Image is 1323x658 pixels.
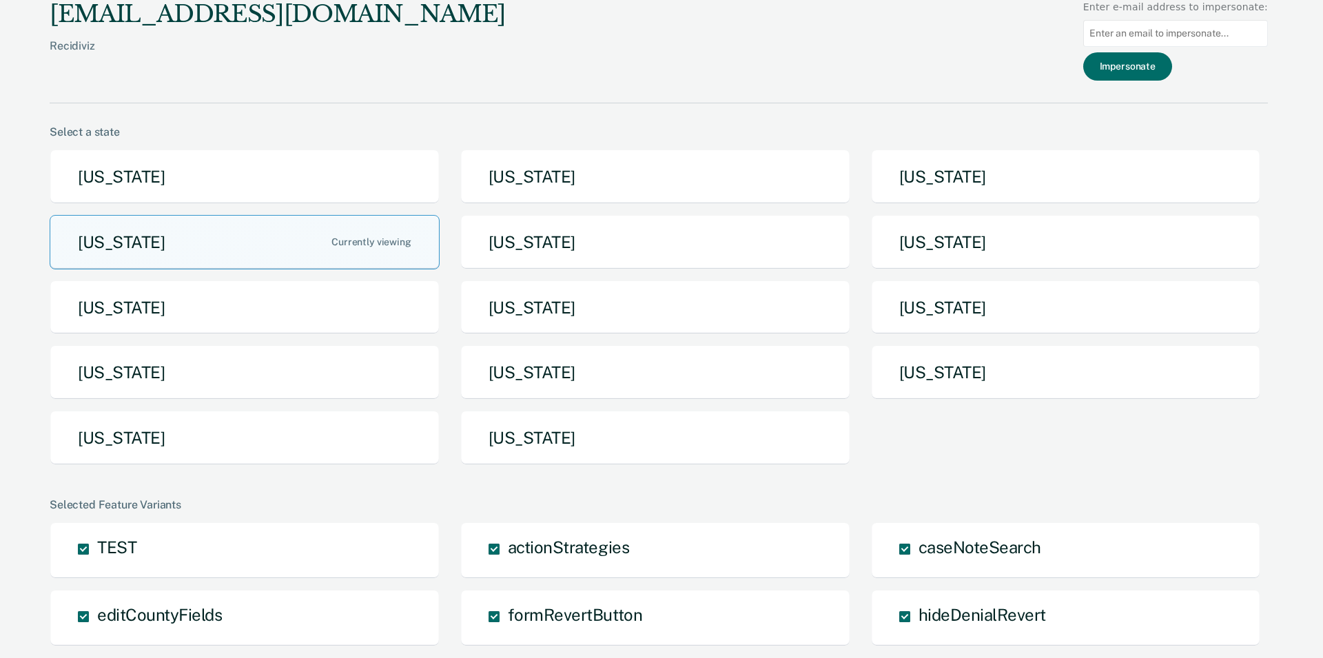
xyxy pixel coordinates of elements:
[50,125,1268,138] div: Select a state
[460,215,850,269] button: [US_STATE]
[871,345,1261,400] button: [US_STATE]
[50,215,440,269] button: [US_STATE]
[871,215,1261,269] button: [US_STATE]
[50,411,440,465] button: [US_STATE]
[919,605,1046,624] span: hideDenialRevert
[919,537,1041,557] span: caseNoteSearch
[508,537,629,557] span: actionStrategies
[97,605,222,624] span: editCountyFields
[50,345,440,400] button: [US_STATE]
[460,345,850,400] button: [US_STATE]
[1083,52,1172,81] button: Impersonate
[50,280,440,335] button: [US_STATE]
[50,150,440,204] button: [US_STATE]
[508,605,642,624] span: formRevertButton
[871,150,1261,204] button: [US_STATE]
[460,280,850,335] button: [US_STATE]
[460,150,850,204] button: [US_STATE]
[1083,20,1268,47] input: Enter an email to impersonate...
[871,280,1261,335] button: [US_STATE]
[97,537,136,557] span: TEST
[460,411,850,465] button: [US_STATE]
[50,498,1268,511] div: Selected Feature Variants
[50,39,506,74] div: Recidiviz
